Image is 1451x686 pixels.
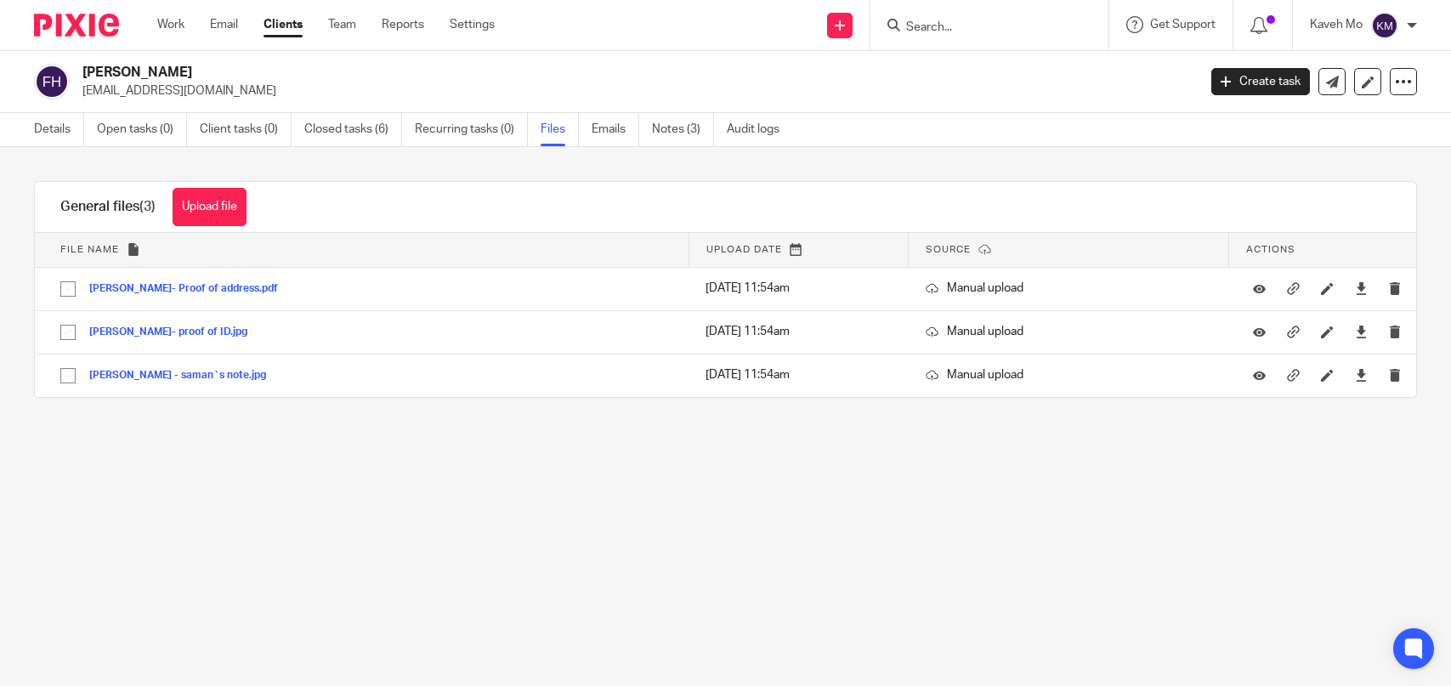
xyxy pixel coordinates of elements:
[210,16,238,33] a: Email
[1355,323,1368,340] a: Download
[1355,280,1368,297] a: Download
[415,113,528,146] a: Recurring tasks (0)
[82,64,965,82] h2: [PERSON_NAME]
[52,316,84,349] input: Select
[904,20,1057,36] input: Search
[52,273,84,305] input: Select
[592,113,639,146] a: Emails
[727,113,792,146] a: Audit logs
[34,14,119,37] img: Pixie
[60,198,156,216] h1: General files
[926,323,1212,340] p: Manual upload
[264,16,303,33] a: Clients
[60,245,119,254] span: File name
[541,113,579,146] a: Files
[34,64,70,99] img: svg%3E
[97,113,187,146] a: Open tasks (0)
[706,280,892,297] p: [DATE] 11:54am
[89,370,279,382] button: [PERSON_NAME] - saman`s note.jpg
[926,245,971,254] span: Source
[706,323,892,340] p: [DATE] 11:54am
[304,113,402,146] a: Closed tasks (6)
[52,360,84,392] input: Select
[89,326,260,338] button: [PERSON_NAME]- proof of ID.jpg
[82,82,1186,99] p: [EMAIL_ADDRESS][DOMAIN_NAME]
[157,16,184,33] a: Work
[89,283,291,295] button: [PERSON_NAME]- Proof of address.pdf
[328,16,356,33] a: Team
[706,366,892,383] p: [DATE] 11:54am
[139,200,156,213] span: (3)
[706,245,782,254] span: Upload date
[1371,12,1398,39] img: svg%3E
[926,280,1212,297] p: Manual upload
[652,113,714,146] a: Notes (3)
[1246,245,1295,254] span: Actions
[34,113,84,146] a: Details
[382,16,424,33] a: Reports
[450,16,495,33] a: Settings
[1355,366,1368,383] a: Download
[1211,68,1310,95] a: Create task
[926,366,1212,383] p: Manual upload
[1150,19,1216,31] span: Get Support
[200,113,292,146] a: Client tasks (0)
[173,188,247,226] button: Upload file
[1310,16,1363,33] p: Kaveh Mo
